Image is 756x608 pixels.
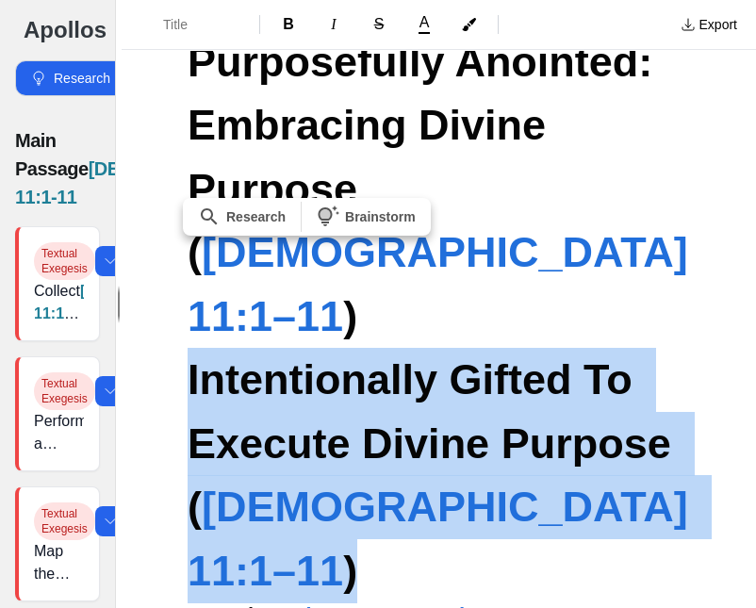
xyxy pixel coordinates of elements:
button: Format Strikethrough [358,9,400,40]
button: Export [669,9,748,40]
h3: Apollos [24,15,107,45]
p: Collect in a variety of English translations (NIV, ESV, KJV, CSB) and read the Greek text. Note a... [34,280,84,325]
span: Textual Exegesis [34,502,95,540]
button: Brainstorm [305,202,427,232]
a: [DEMOGRAPHIC_DATA] 11:1-11 [34,283,253,344]
span: ) [343,292,357,340]
span: Textual Exegesis [34,242,95,280]
span: Textual Exegesis [34,372,95,410]
span: A [419,15,430,30]
button: Formatting Options [129,8,252,41]
button: A [403,11,445,38]
p: Map the passage’s structure by identifying imperatives, supportive arguments, and rhetorical tran... [34,540,84,585]
span: ) [343,547,357,595]
button: Research [16,61,125,95]
p: Main Passage [15,126,100,211]
span: B [283,16,294,32]
a: [DEMOGRAPHIC_DATA] 11:1–11 [188,483,699,595]
span: S [374,16,385,32]
p: Perform a Greek word study on key terms such as κεφαλή (kephalē ‘head’), δόξα (doxa ‘glory’), and... [34,410,84,455]
span: I [331,16,336,32]
button: Research [187,202,297,232]
iframe: Drift Widget Chat Controller [662,514,733,585]
a: [DEMOGRAPHIC_DATA] 11:1–11 [188,228,699,340]
button: Format Italics [313,9,354,40]
span: Title [163,15,229,34]
button: Format Bold [268,9,309,40]
span: Intentionally Gifted To Execute Divine Purpose ( [188,355,682,531]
